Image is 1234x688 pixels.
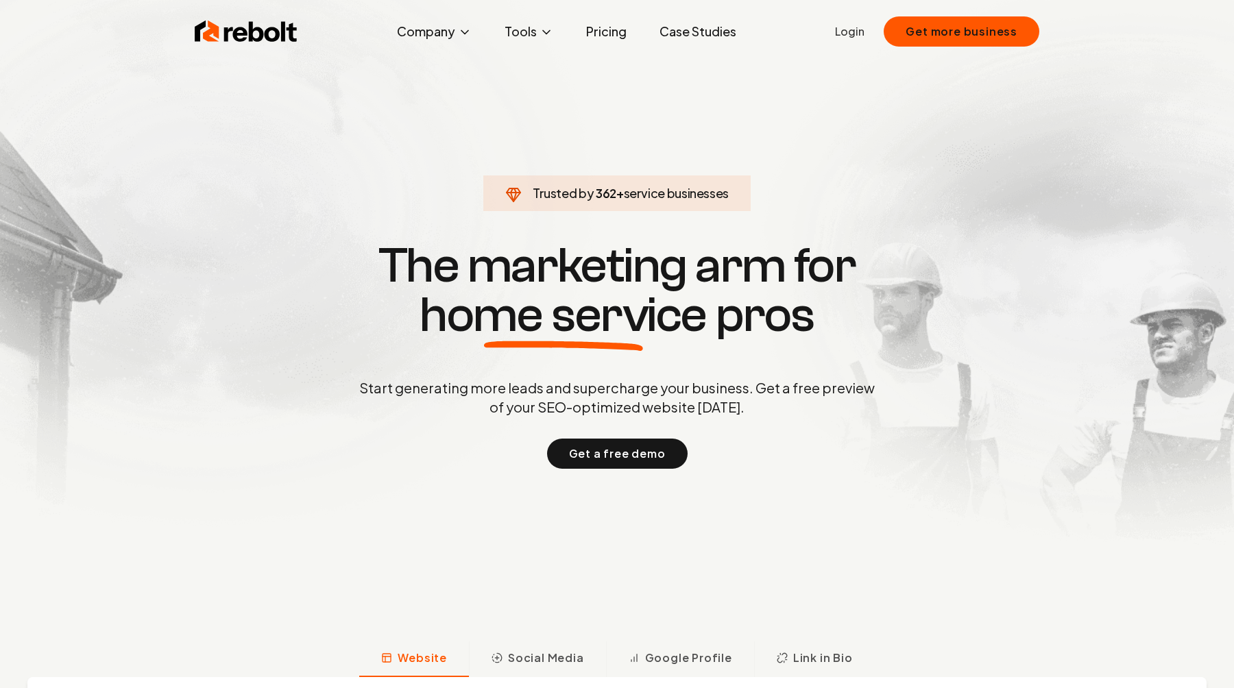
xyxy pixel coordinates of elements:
a: Pricing [575,18,638,45]
button: Get a free demo [547,439,688,469]
button: Get more business [884,16,1039,47]
a: Case Studies [649,18,747,45]
p: Start generating more leads and supercharge your business. Get a free preview of your SEO-optimiz... [356,378,878,417]
span: Social Media [508,650,584,666]
span: + [616,185,624,201]
button: Link in Bio [754,641,875,677]
h1: The marketing arm for pros [288,241,946,340]
a: Login [835,23,864,40]
span: 362 [596,184,616,203]
span: Trusted by [533,185,594,201]
button: Website [359,641,469,677]
button: Company [386,18,483,45]
span: Google Profile [645,650,732,666]
button: Google Profile [606,641,754,677]
img: Rebolt Logo [195,18,298,45]
span: Link in Bio [793,650,853,666]
span: home service [420,291,707,340]
span: Website [398,650,447,666]
button: Social Media [469,641,606,677]
button: Tools [494,18,564,45]
span: service businesses [624,185,729,201]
